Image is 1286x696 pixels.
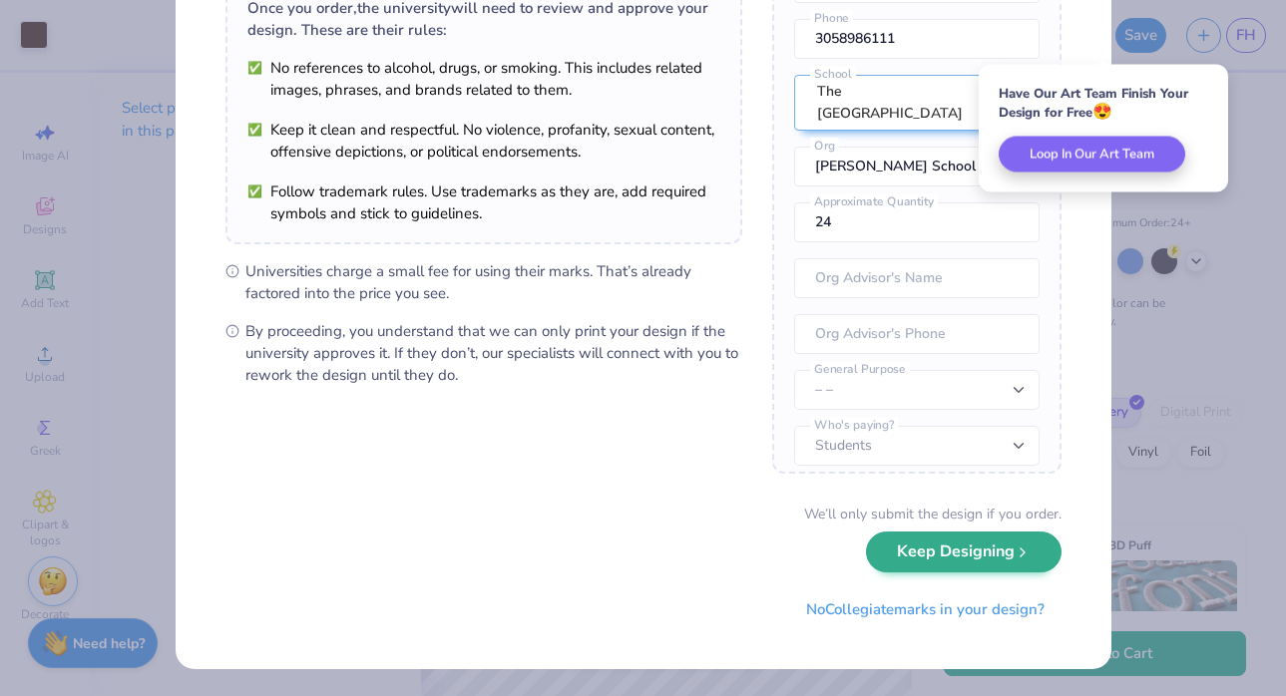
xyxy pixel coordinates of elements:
[999,85,1208,122] div: Have Our Art Team Finish Your Design for Free
[247,119,720,163] li: Keep it clean and respectful. No violence, profanity, sexual content, offensive depictions, or po...
[247,180,720,224] li: Follow trademark rules. Use trademarks as they are, add required symbols and stick to guidelines.
[247,57,720,101] li: No references to alcohol, drugs, or smoking. This includes related images, phrases, and brands re...
[794,19,1040,59] input: Phone
[245,260,742,304] span: Universities charge a small fee for using their marks. That’s already factored into the price you...
[804,504,1062,524] div: We’ll only submit the design if you order.
[817,81,991,125] div: The [GEOGRAPHIC_DATA]
[1092,101,1112,123] span: 😍
[245,320,742,386] span: By proceeding, you understand that we can only print your design if the university approves it. I...
[794,202,1040,242] input: Approximate Quantity
[794,314,1040,354] input: Org Advisor's Phone
[789,589,1062,630] button: NoCollegiatemarks in your design?
[794,147,1040,186] input: Org
[866,531,1062,572] button: Keep Designing
[794,258,1040,298] input: Org Advisor's Name
[999,137,1185,173] button: Loop In Our Art Team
